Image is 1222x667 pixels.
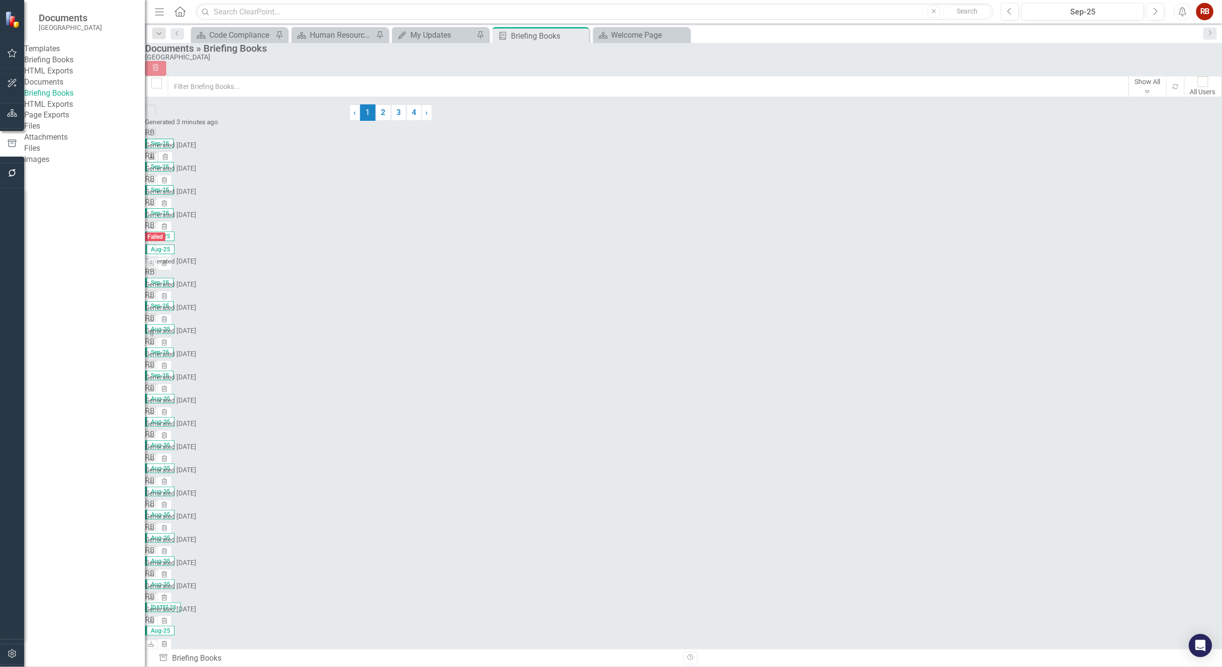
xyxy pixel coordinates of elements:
small: Generated [DATE] [145,466,196,474]
div: Briefing Books [159,653,676,664]
a: Briefing Books [24,55,145,66]
span: ‹ [354,108,356,117]
small: Generated [DATE] [145,280,196,288]
span: Aug-25 [145,464,175,473]
small: Generated [DATE] [145,141,196,149]
span: Failed [145,232,165,241]
small: Generated [DATE] [145,489,196,497]
small: Generated [DATE] [145,350,196,358]
small: Generated [DATE] [145,443,196,450]
small: Generated [DATE] [145,559,196,566]
small: Generated [DATE] [145,396,196,404]
span: 1 [360,104,376,121]
small: Generated [DATE] [145,420,196,427]
a: Code Compliance [193,29,273,41]
small: Generated 3 minutes ago [145,118,218,126]
a: HTML Exports [24,99,145,110]
div: My Updates [410,29,474,41]
span: Sep-25 [145,139,174,148]
div: Welcome Page [611,29,687,41]
span: Sep-25 [145,371,174,380]
a: Attachments [24,132,145,143]
small: Generated [DATE] [145,582,196,590]
a: Images [24,154,145,165]
span: Sep-25 [145,301,174,311]
span: Aug-25 [145,626,175,636]
div: [GEOGRAPHIC_DATA] [145,54,1217,61]
a: HTML Exports [24,66,145,77]
a: Welcome Page [596,29,687,41]
span: Aug-25 [145,487,175,496]
button: Sep-25 [1022,3,1144,20]
input: Search ClearPoint... [196,3,994,20]
span: Aug-25 [145,556,175,566]
div: Open Intercom Messenger [1189,634,1212,657]
span: Sep-25 [145,185,174,195]
div: RB [145,615,349,626]
div: Sep-25 [1025,6,1141,18]
input: Filter Briefing Books... [168,76,1129,97]
div: Files [24,121,145,132]
small: Generated [DATE] [145,164,196,172]
small: Generated [DATE] [145,257,196,265]
a: Briefing Books [24,88,145,99]
button: Search [943,5,991,18]
small: Generated [DATE] [145,304,196,311]
span: Sep-25 [145,348,174,357]
a: 2 [376,104,391,121]
span: Aug-25 [145,440,175,450]
span: Sep-25 [145,278,174,288]
span: Search [957,7,978,15]
div: Briefing Books [511,30,587,42]
small: [GEOGRAPHIC_DATA] [39,24,102,31]
span: Aug-25 [145,232,175,241]
span: [DATE]-25 [145,603,181,612]
a: My Updates [394,29,474,41]
span: Sep-25 [145,162,174,172]
a: Page Exports [24,110,145,121]
img: ClearPoint Strategy [5,11,22,28]
span: Aug-25 [145,417,175,427]
small: Generated [DATE] [145,211,196,218]
a: Human Resources Analytics Dashboard [294,29,374,41]
small: Generated [DATE] [145,605,196,613]
span: Aug-25 [145,510,175,520]
small: Generated [DATE] [145,512,196,520]
span: Aug-25 [145,533,175,543]
span: Documents [39,12,102,24]
span: › [426,108,428,117]
button: RB [1196,3,1214,20]
div: Code Compliance [209,29,273,41]
a: 3 [391,104,407,121]
small: Generated [DATE] [145,373,196,381]
div: Human Resources Analytics Dashboard [310,29,374,41]
div: Documents [24,77,145,88]
small: Generated [DATE] [145,327,196,334]
div: All Users [1190,87,1216,97]
span: Aug-25 [145,580,175,589]
div: Show All [1135,77,1161,87]
span: Sep-25 [145,208,174,218]
span: Aug-25 [145,394,175,404]
a: Files [24,143,145,154]
small: Generated [DATE] [145,188,196,195]
span: Aug-25 [145,245,175,254]
div: Templates [24,43,145,55]
small: Generated [DATE] [145,536,196,543]
div: Documents » Briefing Books [145,43,1217,54]
a: 4 [407,104,422,121]
span: Aug-25 [145,324,175,334]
